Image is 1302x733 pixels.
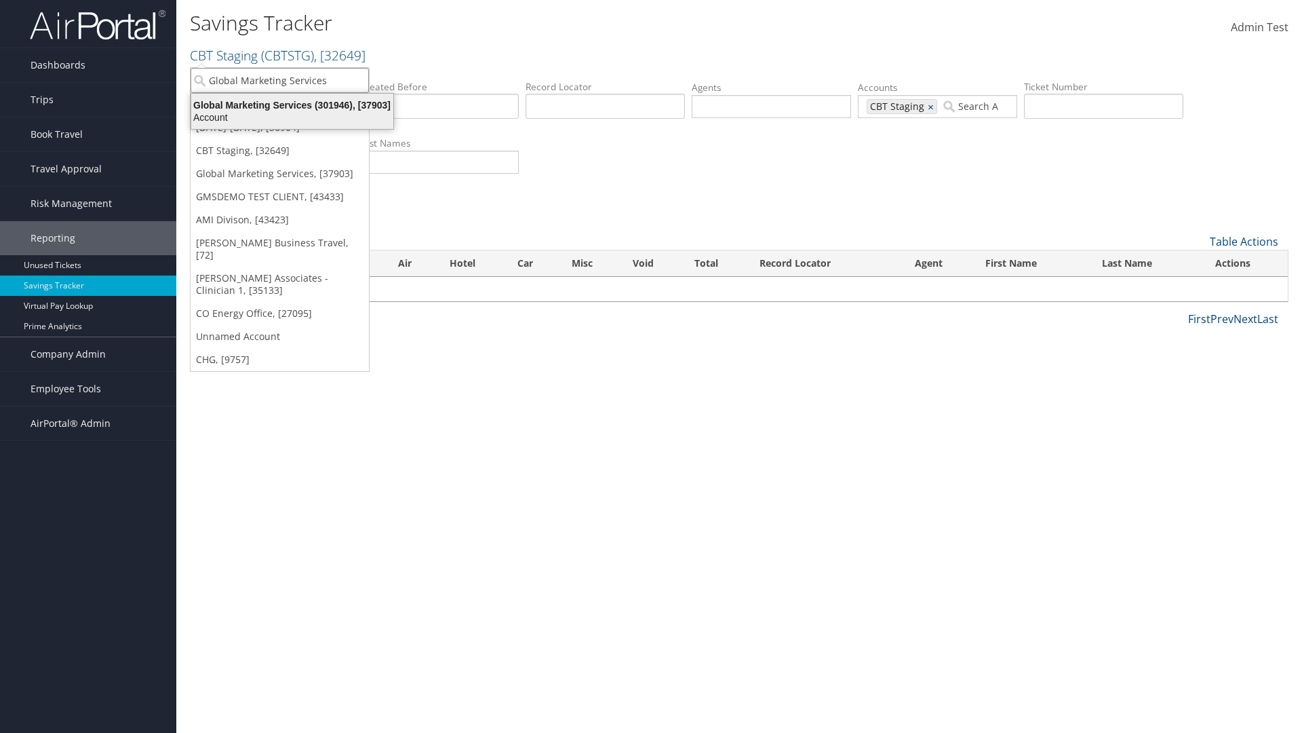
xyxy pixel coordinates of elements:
span: Reporting [31,221,75,255]
a: CO Energy Office, [27095] [191,302,369,325]
a: [PERSON_NAME] Business Travel, [72] [191,231,369,267]
a: Global Marketing Services, [37903] [191,162,369,185]
a: × [928,100,936,113]
input: Search Accounts [941,100,1008,113]
span: AirPortal® Admin [31,407,111,440]
h1: Savings Tracker [190,9,922,37]
a: AMI Divison, [43423] [191,208,369,231]
a: Last [1257,312,1278,326]
label: Ticket Number [1024,80,1183,94]
th: First Name [973,250,1090,277]
td: No Savings Tracker records found [191,277,1288,301]
a: CBT Staging [190,46,366,64]
span: Book Travel [31,117,83,151]
th: Void [620,250,682,277]
div: Global Marketing Services (301946), [37903] [183,99,401,111]
a: Next [1234,312,1257,326]
label: Agents [692,81,851,94]
th: Car [505,250,559,277]
th: Actions [1203,250,1288,277]
a: Unnamed Account [191,325,369,348]
span: Company Admin [31,337,106,371]
span: Employee Tools [31,372,101,406]
th: Record Locator: activate to sort column ascending [747,250,903,277]
span: ( CBTSTG ) [261,46,314,64]
th: Air [386,250,437,277]
a: [PERSON_NAME] Associates - Clinician 1, [35133] [191,267,369,302]
div: Account [183,111,401,124]
span: CBT Staging [867,100,924,113]
input: Search Accounts [191,68,369,93]
img: airportal-logo.png [30,9,165,41]
a: GMSDEMO TEST CLIENT, [43433] [191,185,369,208]
label: Created Before [359,80,519,94]
a: First [1188,312,1210,326]
span: Admin Test [1231,20,1288,35]
label: Last Names [359,136,519,150]
span: Risk Management [31,187,112,221]
th: Agent: activate to sort column descending [903,250,973,277]
span: Travel Approval [31,152,102,186]
th: Total [682,250,747,277]
span: Trips [31,83,54,117]
th: Last Name [1090,250,1204,277]
span: Dashboards [31,48,85,82]
label: Accounts [858,81,1017,94]
a: CBT Staging, [32649] [191,139,369,162]
a: Prev [1210,312,1234,326]
a: Admin Test [1231,7,1288,49]
th: Misc [559,250,621,277]
th: Hotel [437,250,505,277]
span: , [ 32649 ] [314,46,366,64]
a: CHG, [9757] [191,348,369,371]
a: Table Actions [1210,234,1278,249]
label: Record Locator [526,80,685,94]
